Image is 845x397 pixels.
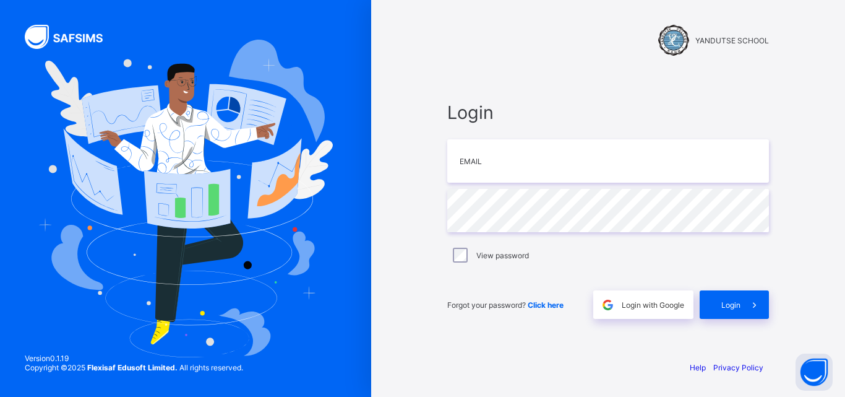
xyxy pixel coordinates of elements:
img: Hero Image [38,40,333,357]
strong: Flexisaf Edusoft Limited. [87,363,178,372]
button: Open asap [796,354,833,391]
span: YANDUTSE SCHOOL [695,36,769,45]
a: Help [690,363,706,372]
span: Login with Google [622,300,684,310]
span: Copyright © 2025 All rights reserved. [25,363,243,372]
img: google.396cfc9801f0270233282035f929180a.svg [601,298,615,312]
a: Privacy Policy [713,363,763,372]
span: Login [447,102,769,123]
span: Login [721,300,740,310]
span: Version 0.1.19 [25,354,243,363]
span: Forgot your password? [447,300,564,310]
img: SAFSIMS Logo [25,25,118,49]
label: View password [476,251,529,260]
a: Click here [528,300,564,310]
